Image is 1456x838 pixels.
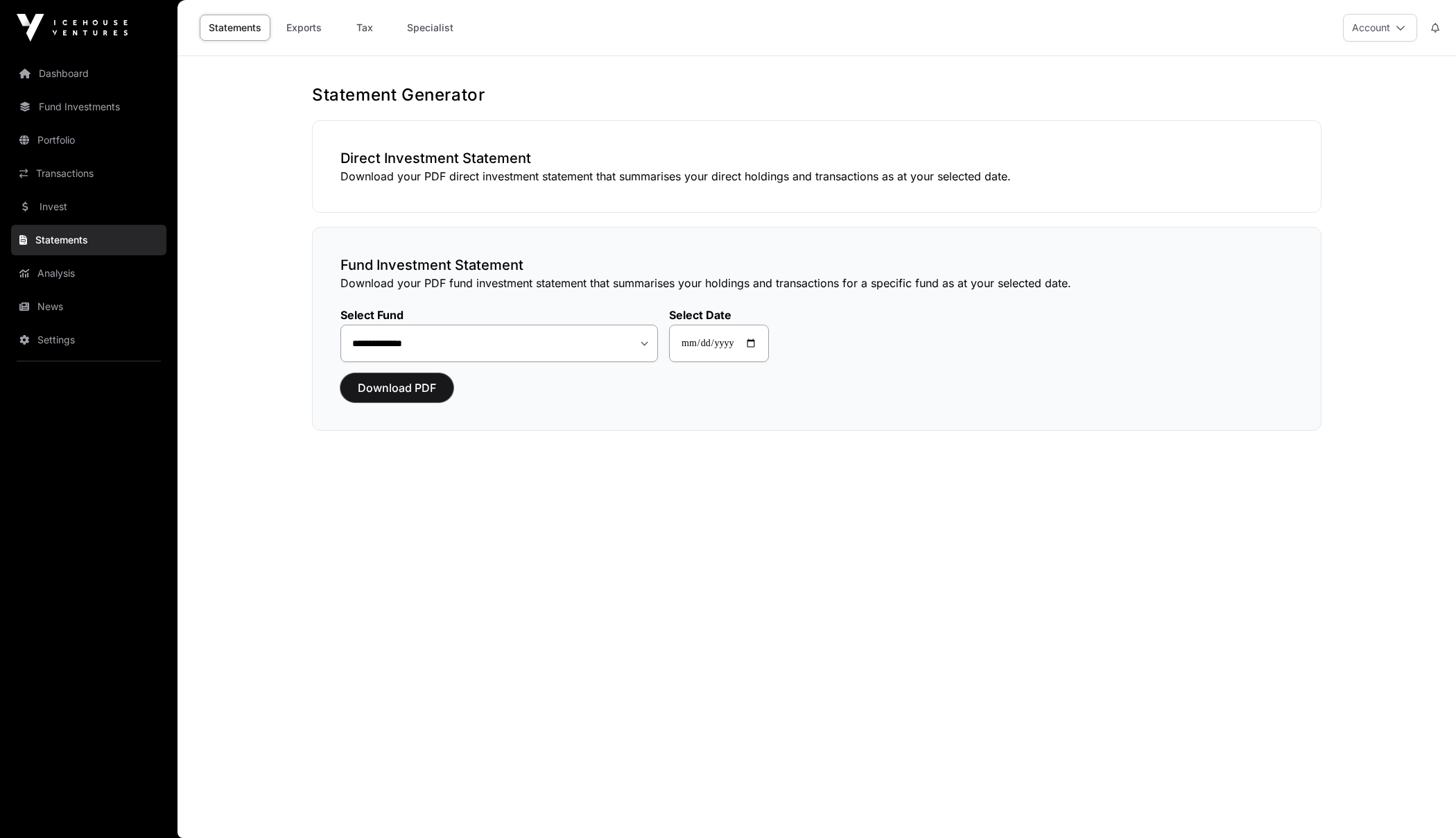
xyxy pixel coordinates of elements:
[1387,771,1456,838] iframe: Chat Widget
[11,225,166,255] a: Statements
[11,125,166,155] a: Portfolio
[276,15,331,41] a: Exports
[340,148,1293,168] h3: Direct Investment Statement
[340,275,1293,291] p: Download your PDF fund investment statement that summarises your holdings and transactions for a ...
[340,387,453,401] a: Download PDF
[17,14,128,42] img: Icehouse Ventures Logo
[11,92,166,122] a: Fund Investments
[669,308,769,322] label: Select Date
[358,379,436,396] span: Download PDF
[11,258,166,289] a: Analysis
[1343,14,1417,42] button: Account
[11,58,166,89] a: Dashboard
[340,373,453,402] button: Download PDF
[11,325,166,355] a: Settings
[337,15,392,41] a: Tax
[312,84,1321,106] h1: Statement Generator
[11,158,166,189] a: Transactions
[200,15,270,41] a: Statements
[11,191,166,222] a: Invest
[11,291,166,322] a: News
[340,308,658,322] label: Select Fund
[398,15,462,41] a: Specialist
[340,255,1293,275] h3: Fund Investment Statement
[340,168,1293,185] p: Download your PDF direct investment statement that summarises your direct holdings and transactio...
